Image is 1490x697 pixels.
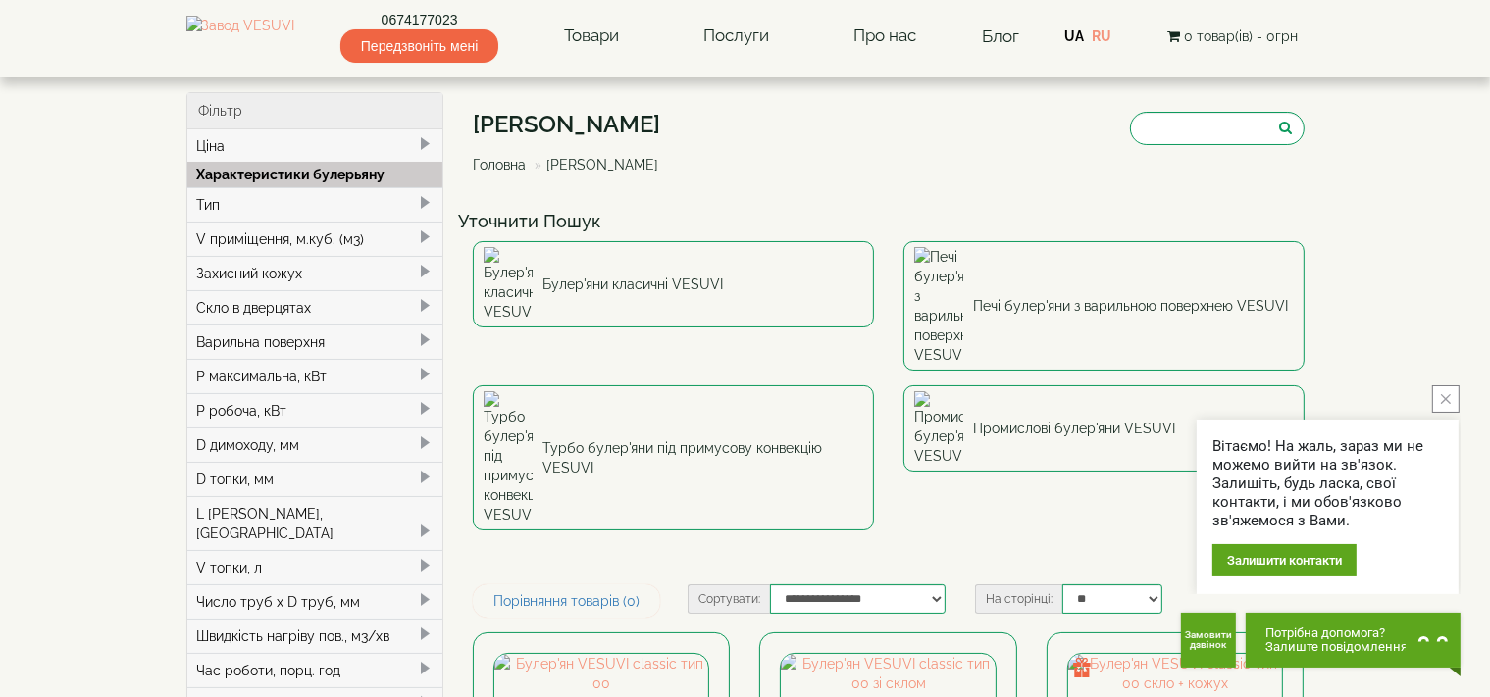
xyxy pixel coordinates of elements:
[903,385,1305,472] a: Промислові булер'яни VESUVI Промислові булер'яни VESUVI
[1212,544,1357,576] div: Залишити контакти
[530,155,658,174] li: [PERSON_NAME]
[982,26,1019,46] a: Блог
[340,29,498,63] span: Передзвоніть мені
[1092,28,1111,44] a: RU
[1072,658,1092,677] img: gift
[473,385,874,530] a: Турбо булер'яни під примусову конвекцію VESUVI Турбо булер'яни під примусову конвекцію VESUVI
[1185,630,1232,650] span: Замовити дзвінок
[1181,613,1236,668] button: Get Call button
[914,247,963,365] img: Печі булер'яни з варильною поверхнею VESUVI
[187,359,443,393] div: P максимальна, кВт
[187,93,443,129] div: Фільтр
[1265,640,1408,654] span: Залиште повідомлення
[1212,437,1443,530] div: Вітаємо! На жаль, зараз ми не можемо вийти на зв'язок. Залишіть, будь ласка, свої контакти, і ми ...
[473,241,874,327] a: Булер'яни класичні VESUVI Булер'яни класичні VESUVI
[187,653,443,687] div: Час роботи, порц. год
[1432,385,1460,413] button: close button
[1184,28,1298,44] span: 0 товар(ів) - 0грн
[1161,25,1304,47] button: 0 товар(ів) - 0грн
[914,391,963,466] img: Промислові булер'яни VESUVI
[484,391,533,524] img: Турбо булер'яни під примусову конвекцію VESUVI
[187,427,443,462] div: D димоходу, мм
[473,112,673,137] h1: [PERSON_NAME]
[975,584,1062,614] label: На сторінці:
[187,584,443,619] div: Число труб x D труб, мм
[544,14,639,59] a: Товари
[187,222,443,256] div: V приміщення, м.куб. (м3)
[473,584,660,618] a: Порівняння товарів (0)
[187,290,443,324] div: Скло в дверцятах
[903,241,1305,371] a: Печі булер'яни з варильною поверхнею VESUVI Печі булер'яни з варильною поверхнею VESUVI
[187,129,443,163] div: Ціна
[187,496,443,550] div: L [PERSON_NAME], [GEOGRAPHIC_DATA]
[1064,28,1084,44] a: UA
[187,462,443,496] div: D топки, мм
[1246,613,1461,668] button: Chat button
[187,187,443,222] div: Тип
[688,584,770,614] label: Сортувати:
[187,550,443,584] div: V топки, л
[458,212,1319,231] h4: Уточнити Пошук
[484,247,533,322] img: Булер'яни класичні VESUVI
[186,16,295,57] img: Завод VESUVI
[340,10,498,29] a: 0674177023
[187,256,443,290] div: Захисний кожух
[187,393,443,427] div: P робоча, кВт
[187,162,443,187] div: Характеристики булерьяну
[1265,626,1408,640] span: Потрібна допомога?
[684,14,789,59] a: Послуги
[834,14,936,59] a: Про нас
[187,619,443,653] div: Швидкість нагріву пов., м3/хв
[187,324,443,359] div: Варильна поверхня
[473,157,526,173] a: Головна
